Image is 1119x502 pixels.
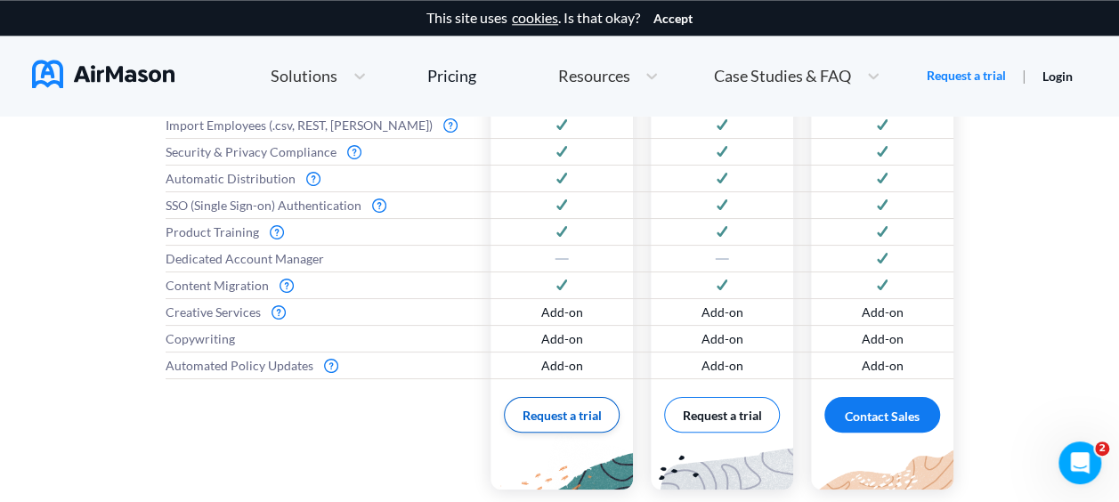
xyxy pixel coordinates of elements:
a: cookies [512,10,558,26]
img: svg+xml;base64,PD94bWwgdmVyc2lvbj0iMS4wIiBlbmNvZGluZz0idXRmLTgiPz4KPHN2ZyB3aWR0aD0iMTZweCIgaGVpZ2... [280,279,294,293]
img: svg+xml;base64,PD94bWwgdmVyc2lvbj0iMS4wIiBlbmNvZGluZz0idXRmLTgiPz4KPHN2ZyB3aWR0aD0iMTJweCIgaGVpZ2... [877,146,888,158]
img: svg+xml;base64,PD94bWwgdmVyc2lvbj0iMS4wIiBlbmNvZGluZz0idXRmLTgiPz4KPHN2ZyB3aWR0aD0iMTJweCIgaGVpZ2... [717,173,727,184]
span: Import Employees (.csv, REST, [PERSON_NAME]) [166,118,433,133]
span: Product Training [166,225,259,239]
img: svg+xml;base64,PD94bWwgdmVyc2lvbj0iMS4wIiBlbmNvZGluZz0idXRmLTgiPz4KPHN2ZyB3aWR0aD0iMTZweCIgaGVpZ2... [443,118,458,133]
span: Add-on [862,332,904,346]
img: svg+xml;base64,PD94bWwgdmVyc2lvbj0iMS4wIiBlbmNvZGluZz0idXRmLTgiPz4KPHN2ZyB3aWR0aD0iMTJweCIgaGVpZ2... [717,199,727,211]
span: Automated Policy Updates [166,359,313,373]
img: svg+xml;base64,PD94bWwgdmVyc2lvbj0iMS4wIiBlbmNvZGluZz0idXRmLTgiPz4KPHN2ZyB3aWR0aD0iMTJweCIgaGVpZ2... [717,279,727,291]
span: Add-on [701,359,743,373]
button: Request a trial [504,397,620,433]
img: svg+xml;base64,PD94bWwgdmVyc2lvbj0iMS4wIiBlbmNvZGluZz0idXRmLTgiPz4KPHN2ZyB3aWR0aD0iMTZweCIgaGVpZ2... [306,172,320,186]
button: Request a trial [664,397,780,433]
img: svg+xml;base64,PD94bWwgdmVyc2lvbj0iMS4wIiBlbmNvZGluZz0idXRmLTgiPz4KPHN2ZyB3aWR0aD0iMTZweCIgaGVpZ2... [372,198,386,213]
span: Content Migration [166,279,269,293]
span: Add-on [862,305,904,320]
img: svg+xml;base64,PD94bWwgdmVyc2lvbj0iMS4wIiBlbmNvZGluZz0idXRmLTgiPz4KPHN2ZyB3aWR0aD0iMTJweCIgaGVpZ2... [877,253,888,264]
img: svg+xml;base64,PD94bWwgdmVyc2lvbj0iMS4wIiBlbmNvZGluZz0idXRmLTgiPz4KPHN2ZyB3aWR0aD0iMTJweCIgaGVpZ2... [556,279,567,291]
img: svg+xml;base64,PD94bWwgdmVyc2lvbj0iMS4wIiBlbmNvZGluZz0idXRmLTgiPz4KPHN2ZyB3aWR0aD0iMTZweCIgaGVpZ2... [347,145,361,159]
img: svg+xml;base64,PD94bWwgdmVyc2lvbj0iMS4wIiBlbmNvZGluZz0idXRmLTgiPz4KPHN2ZyB3aWR0aD0iMTJweCIgaGVpZ2... [556,226,567,238]
span: Copywriting [166,332,235,346]
a: Login [1042,69,1073,84]
span: Resources [557,68,629,84]
img: svg+xml;base64,PD94bWwgdmVyc2lvbj0iMS4wIiBlbmNvZGluZz0idXRmLTgiPz4KPHN2ZyB3aWR0aD0iMTJweCIgaGVpZ2... [556,119,567,131]
a: Request a trial [927,67,1006,85]
img: svg+xml;base64,PD94bWwgdmVyc2lvbj0iMS4wIiBlbmNvZGluZz0idXRmLTgiPz4KPHN2ZyB3aWR0aD0iMTZweCIgaGVpZ2... [324,359,338,373]
span: Add-on [541,305,583,320]
img: svg+xml;base64,PD94bWwgdmVyc2lvbj0iMS4wIiBlbmNvZGluZz0idXRmLTgiPz4KPHN2ZyB3aWR0aD0iMTZweCIgaGVpZ2... [555,258,569,260]
img: AirMason Logo [32,60,174,88]
div: Pricing [427,68,476,84]
img: svg+xml;base64,PD94bWwgdmVyc2lvbj0iMS4wIiBlbmNvZGluZz0idXRmLTgiPz4KPHN2ZyB3aWR0aD0iMTJweCIgaGVpZ2... [877,199,888,211]
span: Add-on [541,359,583,373]
span: | [1022,67,1026,84]
span: Automatic Distribution [166,172,296,186]
img: svg+xml;base64,PD94bWwgdmVyc2lvbj0iMS4wIiBlbmNvZGluZz0idXRmLTgiPz4KPHN2ZyB3aWR0aD0iMTJweCIgaGVpZ2... [717,226,727,238]
span: Creative Services [166,305,261,320]
img: svg+xml;base64,PD94bWwgdmVyc2lvbj0iMS4wIiBlbmNvZGluZz0idXRmLTgiPz4KPHN2ZyB3aWR0aD0iMTJweCIgaGVpZ2... [717,146,727,158]
span: Add-on [541,332,583,346]
span: 2 [1095,441,1109,456]
span: Solutions [271,68,337,84]
span: Security & Privacy Compliance [166,145,337,159]
img: svg+xml;base64,PD94bWwgdmVyc2lvbj0iMS4wIiBlbmNvZGluZz0idXRmLTgiPz4KPHN2ZyB3aWR0aD0iMTJweCIgaGVpZ2... [877,279,888,291]
img: svg+xml;base64,PD94bWwgdmVyc2lvbj0iMS4wIiBlbmNvZGluZz0idXRmLTgiPz4KPHN2ZyB3aWR0aD0iMTJweCIgaGVpZ2... [717,119,727,131]
img: svg+xml;base64,PD94bWwgdmVyc2lvbj0iMS4wIiBlbmNvZGluZz0idXRmLTgiPz4KPHN2ZyB3aWR0aD0iMTJweCIgaGVpZ2... [877,119,888,131]
img: svg+xml;base64,PD94bWwgdmVyc2lvbj0iMS4wIiBlbmNvZGluZz0idXRmLTgiPz4KPHN2ZyB3aWR0aD0iMTZweCIgaGVpZ2... [272,305,286,320]
img: svg+xml;base64,PD94bWwgdmVyc2lvbj0iMS4wIiBlbmNvZGluZz0idXRmLTgiPz4KPHN2ZyB3aWR0aD0iMTJweCIgaGVpZ2... [877,226,888,238]
span: Dedicated Account Manager [166,252,324,266]
iframe: Intercom live chat [1058,441,1101,484]
img: svg+xml;base64,PD94bWwgdmVyc2lvbj0iMS4wIiBlbmNvZGluZz0idXRmLTgiPz4KPHN2ZyB3aWR0aD0iMTJweCIgaGVpZ2... [556,173,567,184]
img: svg+xml;base64,PD94bWwgdmVyc2lvbj0iMS4wIiBlbmNvZGluZz0idXRmLTgiPz4KPHN2ZyB3aWR0aD0iMTZweCIgaGVpZ2... [715,258,729,260]
button: Accept cookies [653,12,693,26]
img: svg+xml;base64,PD94bWwgdmVyc2lvbj0iMS4wIiBlbmNvZGluZz0idXRmLTgiPz4KPHN2ZyB3aWR0aD0iMTJweCIgaGVpZ2... [556,199,567,211]
span: Case Studies & FAQ [714,68,851,84]
span: Add-on [862,359,904,373]
img: svg+xml;base64,PD94bWwgdmVyc2lvbj0iMS4wIiBlbmNvZGluZz0idXRmLTgiPz4KPHN2ZyB3aWR0aD0iMTJweCIgaGVpZ2... [877,173,888,184]
span: Add-on [701,332,743,346]
span: SSO (Single Sign-on) Authentication [166,198,361,213]
img: svg+xml;base64,PD94bWwgdmVyc2lvbj0iMS4wIiBlbmNvZGluZz0idXRmLTgiPz4KPHN2ZyB3aWR0aD0iMTJweCIgaGVpZ2... [556,146,567,158]
div: Contact Sales [824,397,940,433]
a: Pricing [427,60,476,92]
img: svg+xml;base64,PD94bWwgdmVyc2lvbj0iMS4wIiBlbmNvZGluZz0idXRmLTgiPz4KPHN2ZyB3aWR0aD0iMTZweCIgaGVpZ2... [270,225,284,239]
span: Add-on [701,305,743,320]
